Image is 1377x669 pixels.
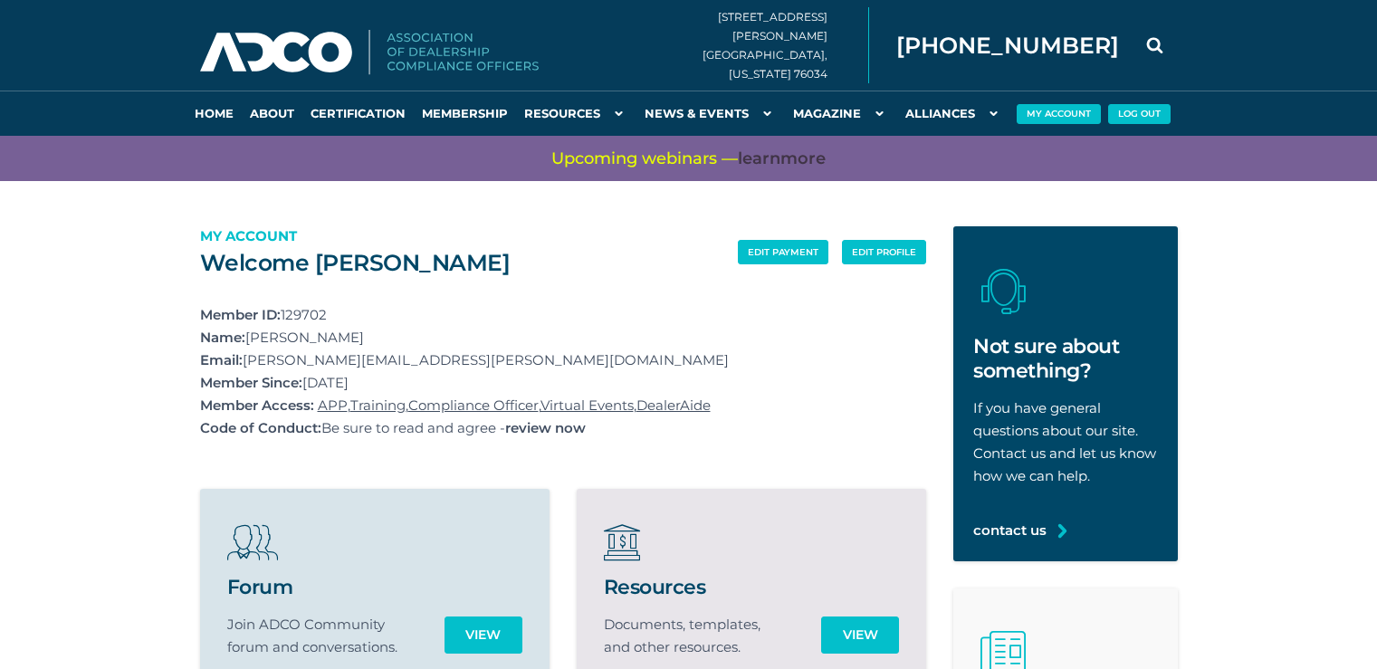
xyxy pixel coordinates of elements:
[1108,104,1171,124] button: Log Out
[414,91,516,136] a: Membership
[738,148,826,170] a: learnmore
[738,240,828,264] a: edit payment
[350,397,406,414] a: Training
[604,613,783,658] p: Documents, templates, and other resources.
[200,374,302,391] strong: Member Since:
[897,91,1011,136] a: Alliances
[636,397,711,414] a: DealerAide
[200,397,314,414] strong: Member Access:
[445,616,522,654] a: View
[200,351,243,368] strong: Email:
[896,34,1119,57] span: [PHONE_NUMBER]
[200,394,927,416] p: , , , ,
[200,329,245,346] strong: Name:
[842,240,926,264] a: edit profile
[186,91,242,136] a: Home
[973,519,1047,541] a: contact us
[200,306,281,323] strong: Member ID:
[200,249,739,276] h2: Welcome [PERSON_NAME]
[636,91,785,136] a: News & Events
[703,7,869,83] div: [STREET_ADDRESS][PERSON_NAME] [GEOGRAPHIC_DATA], [US_STATE] 76034
[318,397,348,414] a: APP
[200,326,927,349] p: [PERSON_NAME]
[540,397,634,414] a: Virtual Events
[227,613,406,658] p: Join ADCO Community forum and conversations.
[551,148,826,170] span: Upcoming webinars —
[785,91,897,136] a: Magazine
[200,225,739,247] p: My Account
[1017,104,1101,124] button: My Account
[302,91,414,136] a: Certification
[227,575,406,599] h2: Forum
[516,91,636,136] a: Resources
[973,334,1158,383] h2: Not sure about something?
[973,397,1158,487] p: If you have general questions about our site. Contact us and let us know how we can help.
[604,575,783,599] h2: Resources
[505,416,586,439] a: review now
[200,349,927,371] p: [PERSON_NAME][EMAIL_ADDRESS][PERSON_NAME][DOMAIN_NAME]
[242,91,302,136] a: About
[200,303,927,326] p: 129702
[821,616,899,654] a: View
[200,416,927,439] p: Be sure to read and agree -
[408,397,539,414] a: Compliance Officer
[738,148,780,168] span: learn
[200,419,321,436] strong: Code of Conduct:
[200,30,539,75] img: Association of Dealership Compliance Officers logo
[200,371,927,394] p: [DATE]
